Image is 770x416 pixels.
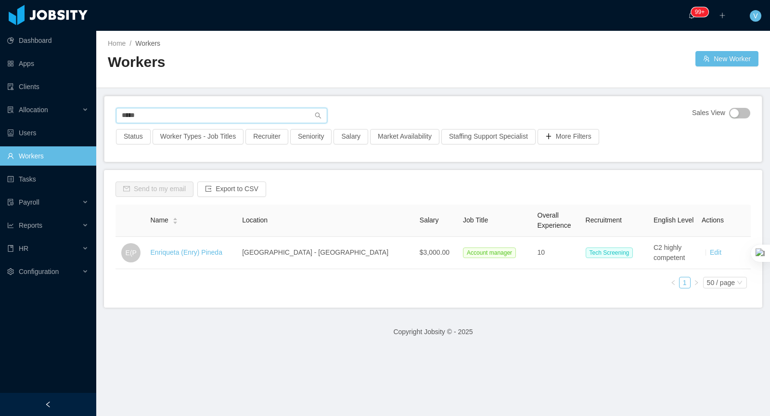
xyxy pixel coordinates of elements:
a: icon: profileTasks [7,169,89,189]
a: Enriqueta (Enry) Pineda [151,248,222,256]
footer: Copyright Jobsity © - 2025 [96,315,770,349]
i: icon: down [737,280,743,286]
button: Worker Types - Job Titles [153,129,244,144]
span: Location [242,216,268,224]
a: Tech Screening [586,248,637,256]
span: Payroll [19,198,39,206]
li: Next Page [691,277,702,288]
div: 50 / page [707,277,735,288]
i: icon: solution [7,106,14,113]
a: 1 [680,277,690,288]
span: $3,000.00 [420,248,449,256]
span: Name [151,215,168,225]
a: Home [108,39,126,47]
button: icon: usergroup-addNew Worker [695,51,758,66]
a: icon: appstoreApps [7,54,89,73]
a: icon: robotUsers [7,123,89,143]
a: icon: pie-chartDashboard [7,31,89,50]
button: Status [116,129,151,144]
li: 1 [679,277,691,288]
a: Edit [710,248,721,256]
i: icon: caret-up [172,217,178,220]
span: Job Title [463,216,488,224]
span: Tech Screening [586,247,633,258]
i: icon: caret-down [172,220,178,223]
a: icon: auditClients [7,77,89,96]
span: Overall Experience [538,211,571,229]
i: icon: book [7,245,14,252]
i: icon: right [693,280,699,286]
i: icon: setting [7,268,14,275]
button: icon: exportExport to CSV [197,182,266,197]
button: Staffing Support Specialist [441,129,536,144]
span: Recruitment [586,216,622,224]
span: / [129,39,131,47]
sup: 907 [691,7,708,17]
button: Market Availability [370,129,439,144]
h2: Workers [108,52,433,72]
td: 10 [534,237,582,269]
i: icon: file-protect [7,199,14,206]
span: Configuration [19,268,59,275]
i: icon: search [315,112,321,119]
span: Actions [702,216,724,224]
button: Salary [334,129,368,144]
i: icon: plus [719,12,726,19]
i: icon: line-chart [7,222,14,229]
button: Recruiter [245,129,288,144]
li: Previous Page [667,277,679,288]
span: Workers [135,39,160,47]
span: Sales View [692,108,725,118]
span: Account manager [463,247,516,258]
a: icon: userWorkers [7,146,89,166]
i: icon: left [670,280,676,286]
div: Sort [172,216,178,223]
span: Reports [19,221,42,229]
span: HR [19,245,28,252]
span: V [753,10,757,22]
td: C2 highly competent [650,237,698,269]
i: icon: bell [688,12,695,19]
span: E(P [126,243,137,262]
span: Allocation [19,106,48,114]
span: Salary [420,216,439,224]
td: [GEOGRAPHIC_DATA] - [GEOGRAPHIC_DATA] [238,237,416,269]
button: Seniority [290,129,332,144]
span: English Level [654,216,693,224]
button: icon: plusMore Filters [538,129,599,144]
